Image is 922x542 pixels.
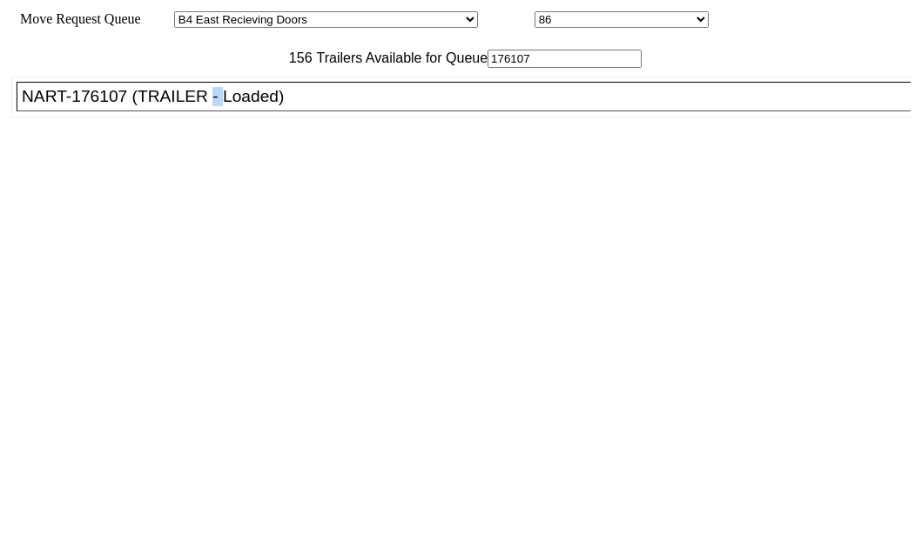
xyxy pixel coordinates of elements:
div: NART-176107 (TRAILER - Loaded) [22,87,921,106]
span: Location [481,11,531,26]
span: Trailers Available for Queue [313,50,488,65]
span: Area [144,11,171,26]
input: Filter Available Trailers [488,50,642,68]
span: 156 [280,50,313,65]
span: Move Request Queue [11,11,141,26]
